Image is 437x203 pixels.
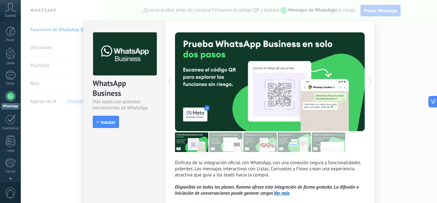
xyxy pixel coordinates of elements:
[5,14,16,18] span: Cuenta
[101,120,115,124] span: Instalar
[93,99,156,111] div: Más leads con potentes herramientas de WhatsApp
[274,190,290,196] a: Ver más
[175,184,359,196] i: Disponible en todos los planes. Kommo ofrece esta integración de forma gratuita. La difusión o in...
[93,78,156,99] div: WhatsApp Business
[209,132,242,152] img: tour_image_cc27419dad425b0ae96c2716632553fa.png
[1,103,20,109] div: WhatsApp
[1,170,20,174] div: Correo
[1,82,20,86] div: Chats
[1,61,20,65] div: Leads
[93,116,119,128] button: Instalar
[175,160,365,196] p: Disfruta de la integración oficial con WhatsApp, con una conexión segura y funcionalidades potent...
[93,32,157,76] img: logo_main.png
[1,149,20,153] div: Listas
[312,132,345,152] img: tour_image_cc377002d0016b7ebaeb4dbe65cb2175.png
[175,132,208,152] img: tour_image_7a4924cebc22ed9e3259523e50fe4fd6.png
[1,126,20,131] div: Calendario
[1,38,20,42] div: Panel
[278,132,311,152] img: tour_image_62c9952fc9cf984da8d1d2aa2c453724.png
[243,132,277,152] img: tour_image_1009fe39f4f058b759f0df5a2b7f6f06.png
